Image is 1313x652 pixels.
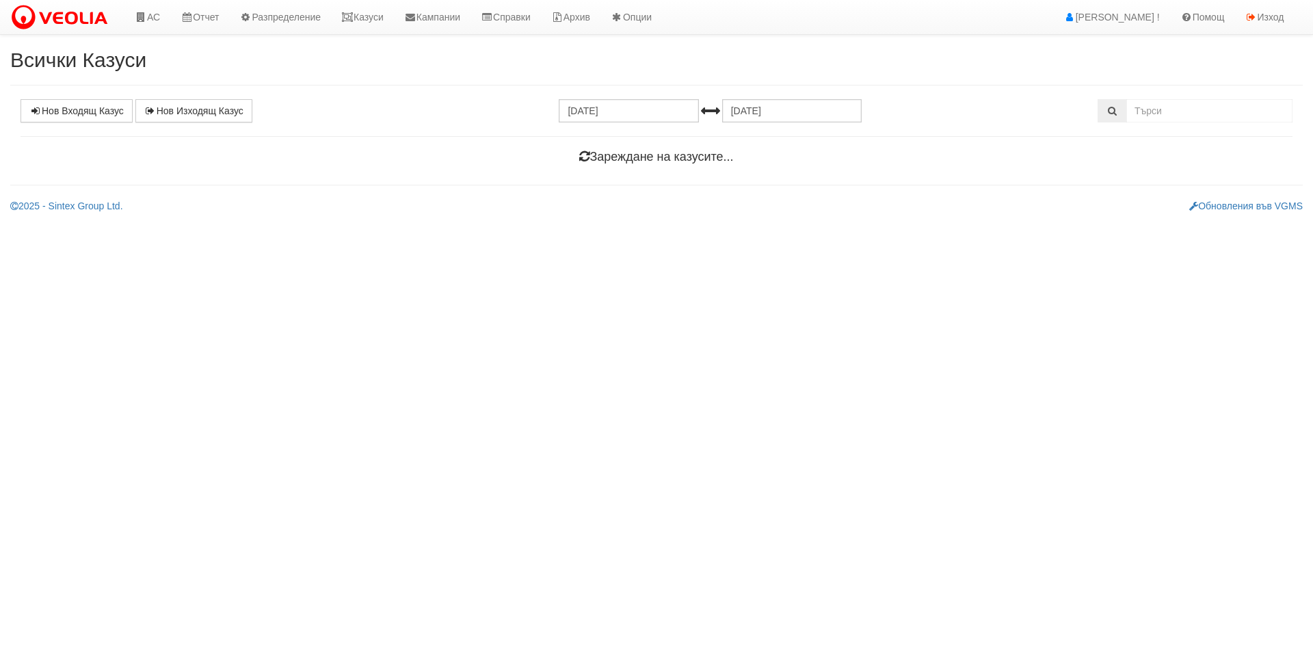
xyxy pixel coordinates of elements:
[1126,99,1292,122] input: Търсене по Идентификатор, Бл/Вх/Ап, Тип, Описание, Моб. Номер, Имейл, Файл, Коментар,
[21,151,1292,164] h4: Зареждане на казусите...
[10,200,123,211] a: 2025 - Sintex Group Ltd.
[1189,200,1303,211] a: Обновления във VGMS
[10,49,1303,71] h2: Всички Казуси
[135,99,252,122] a: Нов Изходящ Казус
[21,99,133,122] a: Нов Входящ Казус
[10,3,114,32] img: VeoliaLogo.png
